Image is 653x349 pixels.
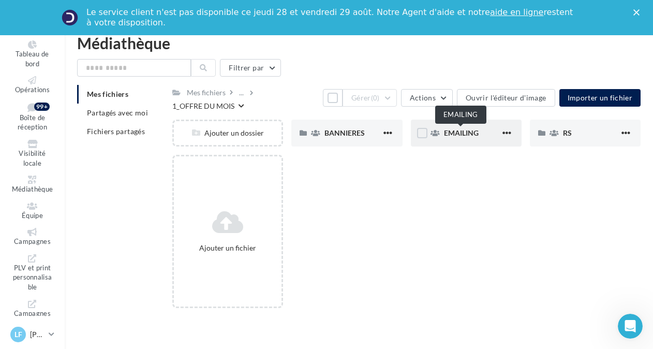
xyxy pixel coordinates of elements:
[8,100,56,134] a: Boîte de réception 99+
[8,200,56,222] a: Équipe
[174,128,281,138] div: Ajouter un dossier
[14,329,22,340] span: LF
[12,309,52,337] span: Campagnes DataOnDemand
[444,128,479,137] span: EMAILING
[12,185,53,193] span: Médiathèque
[62,9,78,26] img: Profile image for Service-Client
[568,93,633,102] span: Importer un fichier
[30,329,44,340] p: [PERSON_NAME]
[13,264,52,291] span: PLV et print personnalisable
[220,59,281,77] button: Filtrer par
[435,106,486,124] div: EMAILING
[14,237,51,245] span: Campagnes
[19,149,46,167] span: Visibilité locale
[187,88,226,98] div: Mes fichiers
[8,138,56,169] a: Visibilité locale
[559,89,641,107] button: Importer un fichier
[178,243,277,253] div: Ajouter un fichier
[77,35,641,51] div: Médiathèque
[618,314,643,339] iframe: Intercom live chat
[457,89,555,107] button: Ouvrir l'éditeur d'image
[8,74,56,96] a: Opérations
[16,50,49,68] span: Tableau de bord
[87,108,148,117] span: Partagés avec moi
[87,90,128,98] span: Mes fichiers
[8,325,56,344] a: LF [PERSON_NAME]
[8,252,56,294] a: PLV et print personnalisable
[15,85,50,94] span: Opérations
[8,38,56,70] a: Tableau de bord
[8,298,56,339] a: Campagnes DataOnDemand
[34,103,50,111] div: 99+
[22,211,43,220] span: Équipe
[371,94,380,102] span: (0)
[401,89,453,107] button: Actions
[490,7,543,17] a: aide en ligne
[324,128,365,137] span: BANNIERES
[237,85,246,100] div: ...
[8,226,56,248] a: Campagnes
[86,7,575,28] div: Le service client n'est pas disponible ce jeudi 28 et vendredi 29 août. Notre Agent d'aide et not...
[87,127,145,136] span: Fichiers partagés
[8,173,56,196] a: Médiathèque
[410,93,436,102] span: Actions
[18,113,47,132] span: Boîte de réception
[563,128,572,137] span: RS
[172,101,234,111] div: 1_OFFRE DU MOIS
[633,9,644,16] div: Fermer
[343,89,397,107] button: Gérer(0)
